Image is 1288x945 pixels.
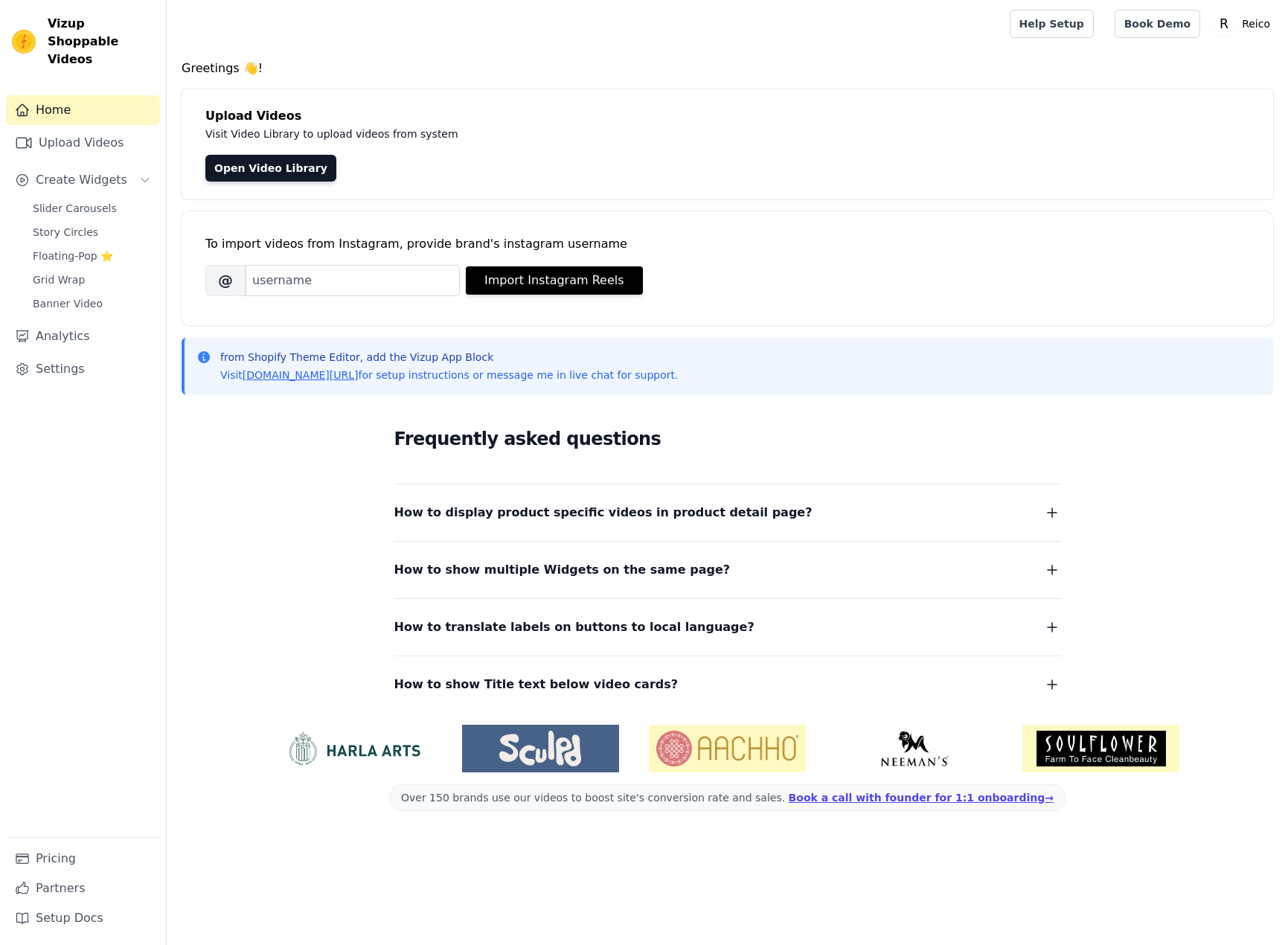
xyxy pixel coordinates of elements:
[220,350,678,365] p: from Shopify Theme Editor, add the Vizup App Block
[12,30,36,54] img: Vizup
[789,792,1054,804] a: Book a call with founder for 1:1 onboarding
[33,225,98,240] span: Story Circles
[6,354,160,384] a: Settings
[33,249,113,263] span: Floating-Pop ⭐
[394,502,1061,523] button: How to display product specific videos in product detail page?
[6,128,160,158] a: Upload Videos
[205,107,1249,125] h4: Upload Videos
[6,874,160,903] a: Partners
[182,60,1273,77] h4: Greetings 👋!
[6,844,160,874] a: Pricing
[24,222,160,243] a: Story Circles
[33,201,117,216] span: Slider Carousels
[1115,10,1200,38] a: Book Demo
[36,171,127,189] span: Create Widgets
[275,731,432,766] img: HarlaArts
[1010,10,1094,38] a: Help Setup
[6,321,160,351] a: Analytics
[394,617,754,638] span: How to translate labels on buttons to local language?
[6,95,160,125] a: Home
[243,369,359,381] a: [DOMAIN_NAME][URL]
[836,731,993,766] img: Neeman's
[1220,16,1228,31] text: R
[24,269,160,290] a: Grid Wrap
[462,731,619,766] img: Sculpd US
[205,265,246,296] span: @
[1212,10,1276,37] button: R Reico
[466,266,643,295] button: Import Instagram Reels
[33,296,103,311] span: Banner Video
[24,293,160,314] a: Banner Video
[394,502,813,523] span: How to display product specific videos in product detail page?
[24,198,160,219] a: Slider Carousels
[1236,10,1276,37] p: Reico
[6,903,160,933] a: Setup Docs
[33,272,85,287] span: Grid Wrap
[6,165,160,195] button: Create Widgets
[394,424,1061,454] h2: Frequently asked questions
[394,674,1061,695] button: How to show Title text below video cards?
[205,235,1249,253] div: To import videos from Instagram, provide brand's instagram username
[205,155,336,182] a: Open Video Library
[394,560,1061,580] button: How to show multiple Widgets on the same page?
[649,725,806,772] img: Aachho
[394,560,731,580] span: How to show multiple Widgets on the same page?
[394,617,1061,638] button: How to translate labels on buttons to local language?
[48,15,154,68] span: Vizup Shoppable Videos
[24,246,160,266] a: Floating-Pop ⭐
[394,674,679,695] span: How to show Title text below video cards?
[220,368,678,382] p: Visit for setup instructions or message me in live chat for support.
[1022,725,1179,772] img: Soulflower
[246,265,460,296] input: username
[205,125,872,143] p: Visit Video Library to upload videos from system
